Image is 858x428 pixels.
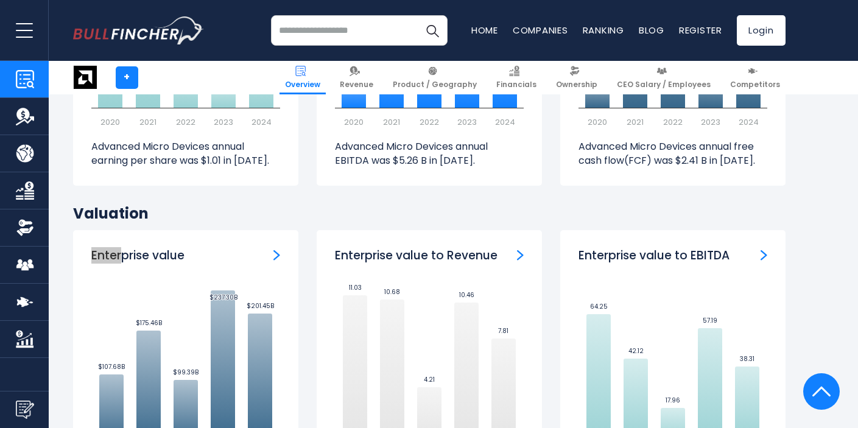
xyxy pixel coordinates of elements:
a: Financials [491,61,542,94]
text: 2023 [214,116,233,128]
a: Enterprise value [273,248,280,261]
a: Home [471,24,498,37]
text: 10.46 [459,290,474,300]
h3: Enterprise value to EBITDA [578,248,730,264]
h3: Enterprise value [91,248,185,264]
span: Ownership [556,80,597,89]
text: $99.39B [172,368,198,377]
h2: Valuation [73,204,786,223]
a: Revenue [334,61,379,94]
a: Enterprise value to Revenue [517,248,524,261]
text: 2020 [588,116,607,128]
span: Revenue [340,80,373,89]
p: Advanced Micro Devices annual EBITDA was $5.26 B in [DATE]. [335,140,524,167]
text: 57.19 [703,316,717,325]
text: 2021 [383,116,400,128]
span: Competitors [730,80,780,89]
span: CEO Salary / Employees [617,80,711,89]
span: Product / Geography [393,80,477,89]
text: 2024 [738,116,758,128]
text: 64.25 [589,302,607,311]
text: 4.21 [423,375,434,384]
a: Go to homepage [73,16,204,44]
text: $237.30B [209,293,237,302]
a: Enterprise value to EBITDA [761,248,767,261]
img: bullfincher logo [73,16,204,44]
a: + [116,66,138,89]
p: Advanced Micro Devices annual earning per share was $1.01 in [DATE]. [91,140,280,167]
text: 2021 [139,116,156,128]
text: 2022 [420,116,439,128]
a: Ownership [550,61,603,94]
text: 2024 [494,116,515,128]
text: 2024 [251,116,271,128]
text: 17.96 [666,396,680,405]
button: Search [417,15,448,46]
a: Companies [513,24,568,37]
a: CEO Salary / Employees [611,61,716,94]
text: 2020 [100,116,120,128]
a: Overview [280,61,326,94]
h3: Enterprise value to Revenue [335,248,498,264]
img: AMD logo [74,66,97,89]
text: 2021 [627,116,644,128]
text: 42.12 [628,346,643,356]
text: $201.45B [246,301,273,310]
text: 11.03 [348,283,361,292]
p: Advanced Micro Devices annual free cash flow(FCF) was $2.41 B in [DATE]. [578,140,767,167]
a: Product / Geography [387,61,482,94]
text: $107.68B [98,362,125,371]
img: Ownership [16,219,34,237]
text: 2023 [701,116,720,128]
a: Competitors [725,61,786,94]
text: 2022 [663,116,683,128]
text: 10.68 [384,287,400,296]
span: Overview [285,80,320,89]
a: Register [679,24,722,37]
a: Login [737,15,786,46]
text: 2022 [176,116,195,128]
text: 38.31 [740,354,754,363]
a: Blog [639,24,664,37]
text: 2023 [457,116,477,128]
span: Financials [496,80,536,89]
a: Ranking [583,24,624,37]
text: $175.46B [135,318,161,328]
text: 7.81 [498,326,508,335]
text: 2020 [344,116,364,128]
